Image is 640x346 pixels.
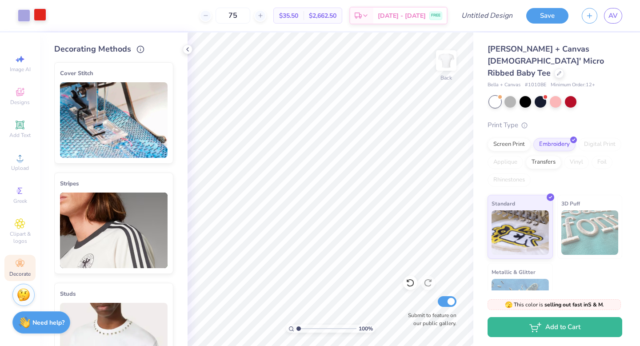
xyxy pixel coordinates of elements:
[4,230,36,245] span: Clipart & logos
[54,43,173,55] div: Decorating Methods
[32,318,64,327] strong: Need help?
[525,81,546,89] span: # 1010BE
[505,301,512,309] span: 🫣
[561,210,619,255] img: 3D Puff
[488,156,523,169] div: Applique
[551,81,595,89] span: Minimum Order: 12 +
[604,8,622,24] a: AV
[13,197,27,205] span: Greek
[488,81,520,89] span: Bella + Canvas
[10,66,31,73] span: Image AI
[60,289,168,299] div: Studs
[561,199,580,208] span: 3D Puff
[60,193,168,268] img: Stripes
[440,74,452,82] div: Back
[488,120,622,130] div: Print Type
[431,12,440,19] span: FREE
[378,11,426,20] span: [DATE] - [DATE]
[60,82,168,158] img: Cover Stitch
[492,267,536,277] span: Metallic & Glitter
[564,156,589,169] div: Vinyl
[403,311,456,327] label: Submit to feature on our public gallery.
[492,199,515,208] span: Standard
[10,99,30,106] span: Designs
[11,165,29,172] span: Upload
[454,7,520,24] input: Untitled Design
[592,156,612,169] div: Foil
[544,301,603,308] strong: selling out fast in S & M
[505,301,604,309] span: This color is .
[488,317,622,337] button: Add to Cart
[309,11,336,20] span: $2,662.50
[492,279,549,323] img: Metallic & Glitter
[608,11,618,21] span: AV
[492,210,549,255] img: Standard
[279,11,298,20] span: $35.50
[488,173,531,187] div: Rhinestones
[9,270,31,278] span: Decorate
[60,178,168,189] div: Stripes
[578,138,621,151] div: Digital Print
[533,138,576,151] div: Embroidery
[526,8,568,24] button: Save
[526,156,561,169] div: Transfers
[488,138,531,151] div: Screen Print
[60,68,168,79] div: Cover Stitch
[9,132,31,139] span: Add Text
[488,44,604,78] span: [PERSON_NAME] + Canvas [DEMOGRAPHIC_DATA]' Micro Ribbed Baby Tee
[437,52,455,69] img: Back
[359,325,373,333] span: 100 %
[216,8,250,24] input: – –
